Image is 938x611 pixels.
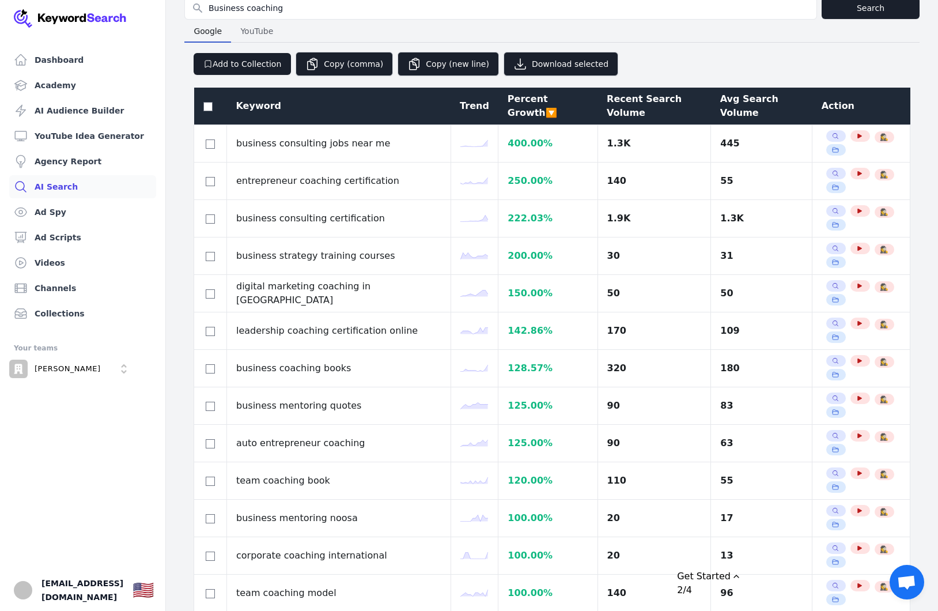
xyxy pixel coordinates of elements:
a: Videos [9,251,156,274]
div: 140 [607,586,702,600]
div: 83 [720,399,803,413]
a: Channels [9,277,156,300]
div: 1.3K [720,212,803,225]
button: Open organization switcher [9,360,133,378]
a: AI Audience Builder [9,99,156,122]
div: 222.03 % [508,212,588,225]
div: 140 [607,174,702,188]
td: business consulting certification [227,200,451,237]
img: Hashim Yasin [14,581,32,599]
div: 125.00 % [508,399,588,413]
div: 250.00 % [508,174,588,188]
button: 🕵️‍♀️ [879,395,888,404]
td: team coaching book [227,462,451,500]
div: 90 [607,399,702,413]
div: 150.00 % [508,286,588,300]
div: 55 [720,174,803,188]
button: 🕵️‍♀️ [879,282,888,292]
div: 50 [720,286,803,300]
div: 445 [720,137,803,150]
button: Add to Collection [194,53,291,75]
div: 100.00 % [508,586,588,600]
div: 55 [720,474,803,488]
div: 63 [720,436,803,450]
button: Copy (comma) [296,52,393,76]
div: 109 [720,324,803,338]
div: 128.57 % [508,361,588,375]
div: 400.00 % [508,137,588,150]
button: 🕵️‍♀️ [879,545,888,554]
td: leadership coaching certification online [227,312,451,350]
span: YouTube [236,23,278,39]
div: Percent Growth 🔽 [508,92,588,120]
div: Your teams [14,341,152,355]
button: Open user button [14,581,32,599]
button: Download selected [504,52,618,76]
div: Get Started [677,569,924,597]
td: entrepreneur coaching certification [227,163,451,200]
div: 20 [607,549,702,563]
button: 🕵️‍♀️ [879,245,888,254]
a: Ad Scripts [9,226,156,249]
button: 🕵️‍♀️ [879,507,888,516]
a: Agency Report [9,150,156,173]
div: 180 [720,361,803,375]
div: 30 [607,249,702,263]
div: 31 [720,249,803,263]
td: corporate coaching international [227,537,451,575]
span: 🕵️‍♀️ [880,208,888,217]
button: Copy (new line) [398,52,499,76]
button: Expand Checklist [677,569,924,597]
div: Drag to move checklist [677,569,924,583]
div: Get Started [677,569,731,583]
img: Your Company [14,9,127,28]
button: 🕵️‍♀️ [879,133,888,142]
div: 13 [720,549,803,563]
button: 🕵️‍♀️ [879,320,888,329]
button: 🕵️‍♀️ [879,357,888,367]
div: 125.00 % [508,436,588,450]
div: 100.00 % [508,511,588,525]
span: 🕵️‍♀️ [880,432,888,442]
p: [PERSON_NAME] [35,364,101,374]
div: 142.86 % [508,324,588,338]
div: Recent Search Volume [607,92,702,120]
div: 17 [720,511,803,525]
a: Ad Spy [9,201,156,224]
td: business mentoring noosa [227,500,451,537]
button: 🕵️‍♀️ [879,170,888,179]
div: 20 [607,511,702,525]
td: digital marketing coaching in [GEOGRAPHIC_DATA] [227,275,451,312]
div: 120.00 % [508,474,588,488]
div: 🇺🇸 [133,580,154,601]
a: Academy [9,74,156,97]
span: Google [189,23,226,39]
a: Collections [9,302,156,325]
div: Keyword [236,99,442,113]
div: 90 [607,436,702,450]
td: business coaching books [227,350,451,387]
div: 2/4 [677,583,692,597]
td: business consulting jobs near me [227,125,451,163]
div: 100.00 % [508,549,588,563]
div: Avg Search Volume [720,92,803,120]
td: auto entrepreneur coaching [227,425,451,462]
td: business strategy training courses [227,237,451,275]
button: 🕵️‍♀️ [879,470,888,479]
button: 🇺🇸 [133,579,154,602]
div: 200.00 % [508,249,588,263]
a: YouTube Idea Generator [9,125,156,148]
div: 1.9K [607,212,702,225]
div: 320 [607,361,702,375]
div: Open chat [890,565,924,599]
